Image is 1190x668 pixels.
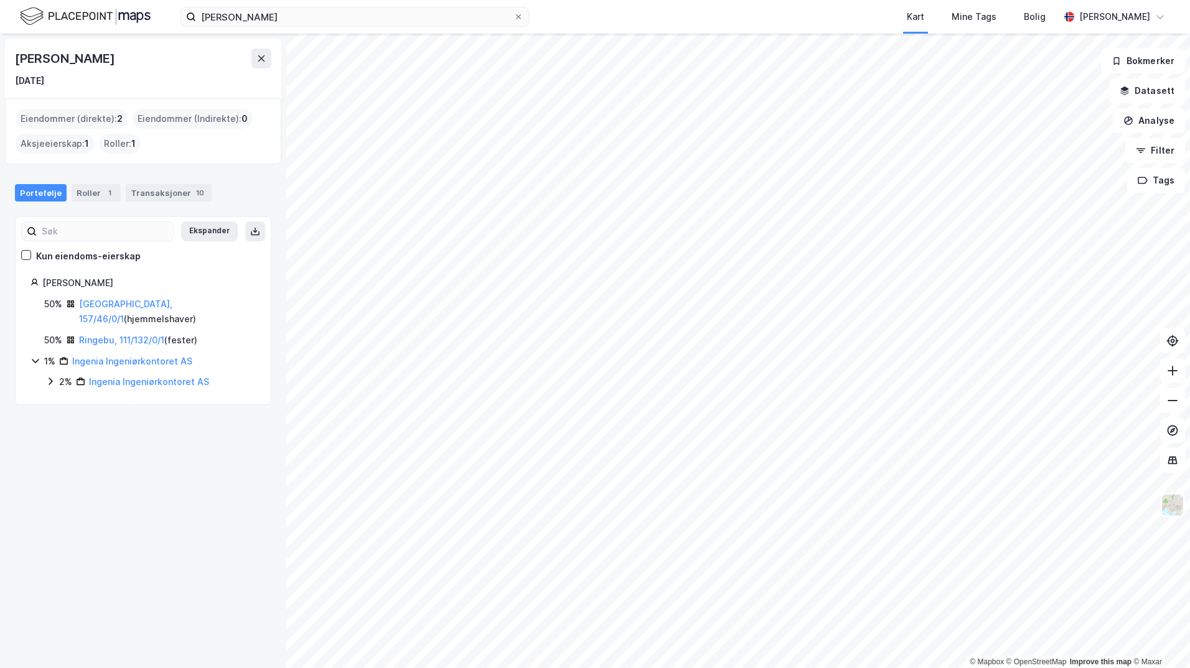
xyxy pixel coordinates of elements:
button: Tags [1127,168,1185,193]
div: ( hjemmelshaver ) [79,297,256,327]
span: 0 [241,111,248,126]
div: 50% [44,333,62,348]
input: Søk [37,222,173,241]
div: 2% [59,374,72,389]
div: Mine Tags [952,9,996,24]
div: Roller : [99,134,141,154]
a: Ingenia Ingeniørkontoret AS [72,356,192,366]
button: Analyse [1113,108,1185,133]
span: 2 [117,111,123,126]
a: Ringebu, 111/132/0/1 [79,335,164,345]
div: 50% [44,297,62,312]
button: Datasett [1109,78,1185,103]
a: Ingenia Ingeniørkontoret AS [89,376,209,387]
button: Ekspander [181,221,238,241]
div: Eiendommer (direkte) : [16,109,128,129]
button: Filter [1125,138,1185,163]
input: Søk på adresse, matrikkel, gårdeiere, leietakere eller personer [196,7,513,26]
span: 1 [131,136,136,151]
div: Aksjeeierskap : [16,134,94,154]
div: Eiendommer (Indirekte) : [133,109,253,129]
div: Roller [72,184,121,202]
span: 1 [85,136,89,151]
div: [PERSON_NAME] [1079,9,1150,24]
div: [PERSON_NAME] [15,49,117,68]
div: Kart [907,9,924,24]
img: logo.f888ab2527a4732fd821a326f86c7f29.svg [20,6,151,27]
div: [PERSON_NAME] [42,276,256,290]
div: 1% [44,354,55,369]
div: 1 [103,187,116,199]
div: Kun eiendoms-eierskap [36,249,141,264]
button: Bokmerker [1101,49,1185,73]
div: Kontrollprogram for chat [1128,608,1190,668]
a: Mapbox [970,657,1004,666]
div: 10 [194,187,207,199]
div: ( fester ) [79,333,197,348]
a: OpenStreetMap [1006,657,1067,666]
div: Bolig [1024,9,1046,24]
iframe: Chat Widget [1128,608,1190,668]
div: Portefølje [15,184,67,202]
div: Transaksjoner [126,184,212,202]
a: [GEOGRAPHIC_DATA], 157/46/0/1 [79,299,172,324]
div: [DATE] [15,73,44,88]
img: Z [1161,493,1184,517]
a: Improve this map [1070,657,1131,666]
